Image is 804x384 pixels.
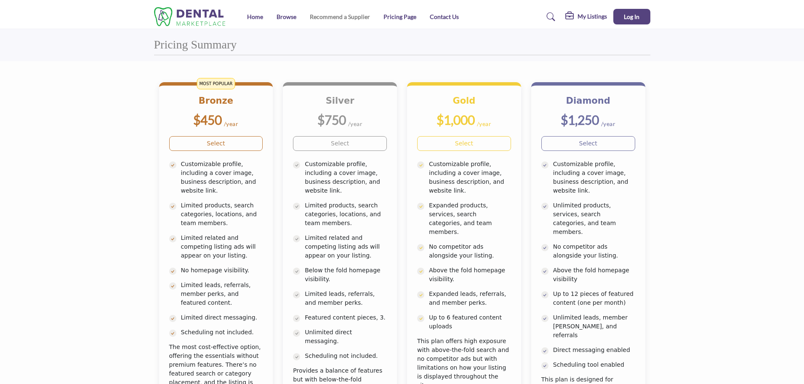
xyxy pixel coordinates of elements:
b: $450 [193,112,222,127]
p: Customizable profile, including a cover image, business description, and website link. [305,160,387,195]
p: Limited related and competing listing ads will appear on your listing. [305,234,387,260]
p: Scheduling tool enabled [553,360,635,369]
div: My Listings [565,12,607,22]
a: Select [169,136,263,151]
p: Limited leads, referrals, and member perks. [305,290,387,307]
p: Limited related and competing listing ads will appear on your listing. [181,234,263,260]
p: Limited direct messaging. [181,313,263,322]
button: Log In [613,9,650,24]
a: Home [247,13,263,20]
p: Limited products, search categories, locations, and team members. [181,201,263,228]
span: Log In [624,13,639,20]
h5: My Listings [578,13,607,20]
p: Featured content pieces, 3. [305,313,387,322]
p: Up to 6 featured content uploads [429,313,511,331]
p: No competitor ads alongside your listing. [553,242,635,260]
a: Select [293,136,387,151]
p: Customizable profile, including a cover image, business description, and website link. [429,160,511,195]
a: Select [541,136,635,151]
img: Site Logo [154,7,230,26]
p: Below the fold homepage visibility. [305,266,387,284]
p: Limited products, search categories, locations, and team members. [305,201,387,228]
p: Scheduling not included. [305,352,387,360]
h2: Pricing Summary [154,38,237,52]
a: Search [538,10,561,24]
p: Customizable profile, including a cover image, business description, and website link. [553,160,635,195]
sub: /year [224,120,239,127]
b: Bronze [199,96,233,106]
p: Expanded products, services, search categories, and team members. [429,201,511,236]
sub: /year [477,120,492,127]
a: Recommend a Supplier [310,13,370,20]
a: Contact Us [430,13,459,20]
p: Unlimited products, services, search categories, and team members. [553,201,635,236]
p: No homepage visibility. [181,266,263,275]
p: Limited leads, referrals, member perks, and featured content. [181,281,263,307]
sub: /year [348,120,363,127]
b: $1,250 [561,112,599,127]
b: Diamond [566,96,610,106]
b: $1,000 [437,112,475,127]
span: MOST POPULAR [197,78,235,89]
p: Up to 12 pieces of featured content (one per month) [553,290,635,307]
b: $750 [317,112,346,127]
p: Unlimited leads, member [PERSON_NAME], and referrals [553,313,635,340]
a: Browse [277,13,296,20]
p: Above the fold homepage visibility. [429,266,511,284]
p: Direct messaging enabled [553,346,635,354]
p: Expanded leads, referrals, and member perks. [429,290,511,307]
p: No competitor ads alongside your listing. [429,242,511,260]
p: Scheduling not included. [181,328,263,337]
a: Select [417,136,511,151]
p: Customizable profile, including a cover image, business description, and website link. [181,160,263,195]
a: Pricing Page [383,13,416,20]
p: Unlimited direct messaging. [305,328,387,346]
b: Silver [326,96,354,106]
p: Above the fold homepage visibility [553,266,635,284]
sub: /year [601,120,616,127]
b: Gold [453,96,475,106]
